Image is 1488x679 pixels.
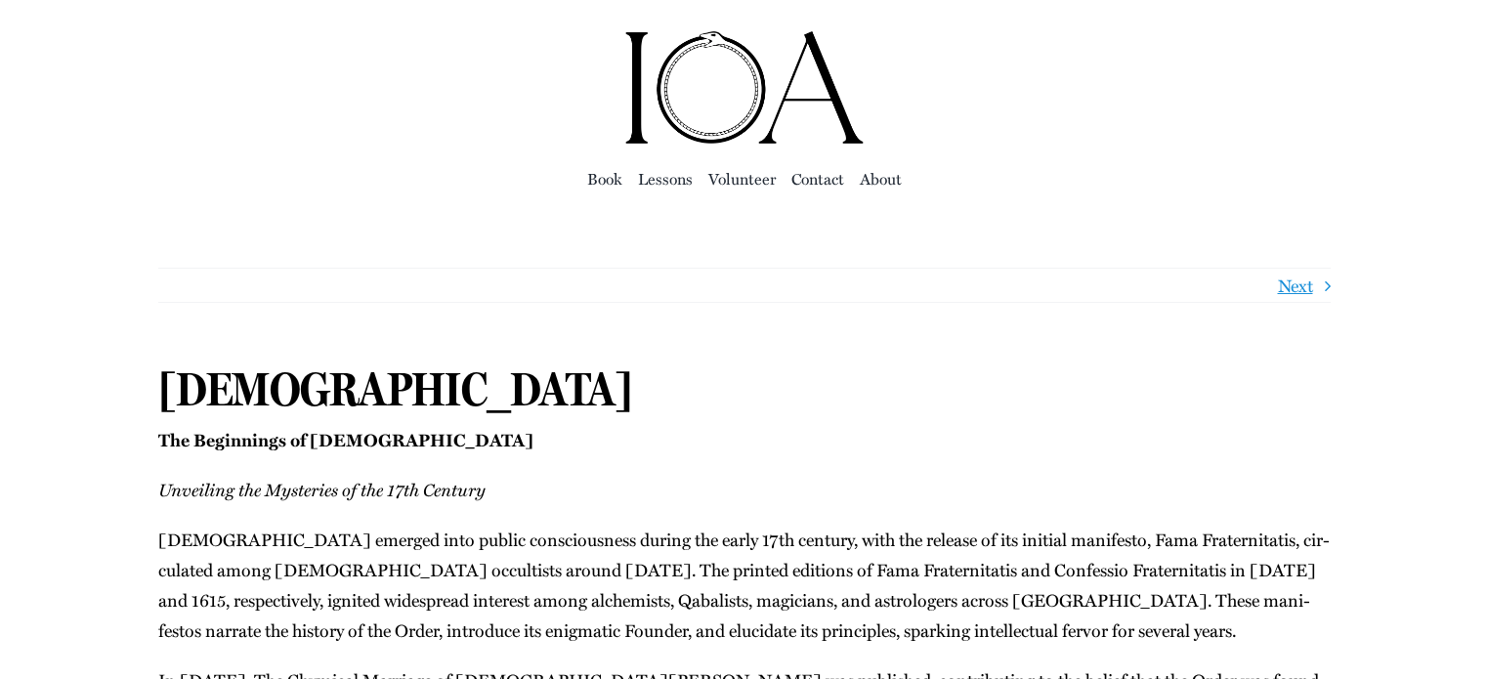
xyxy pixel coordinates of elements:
[158,427,533,452] strong: The Begin­nings of [DEMOGRAPHIC_DATA]
[622,25,867,51] a: ioa-logo
[622,29,867,147] img: Institute of Awakening
[860,165,902,192] a: About
[708,165,776,192] a: Vol­un­teer
[157,147,1330,209] nav: Main
[791,165,844,192] a: Con­tact
[158,361,1331,418] h1: [DEMOGRAPHIC_DATA]
[587,165,622,192] a: Book
[158,476,486,502] em: Unveil­ing the Mys­ter­ies of the 17th Century
[1278,269,1313,302] a: Next
[638,165,693,192] a: Lessons
[158,525,1331,646] p: [DEMOGRAPHIC_DATA] emerged into pub­lic con­scious­ness dur­ing the ear­ly 17th cen­tu­ry, with t...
